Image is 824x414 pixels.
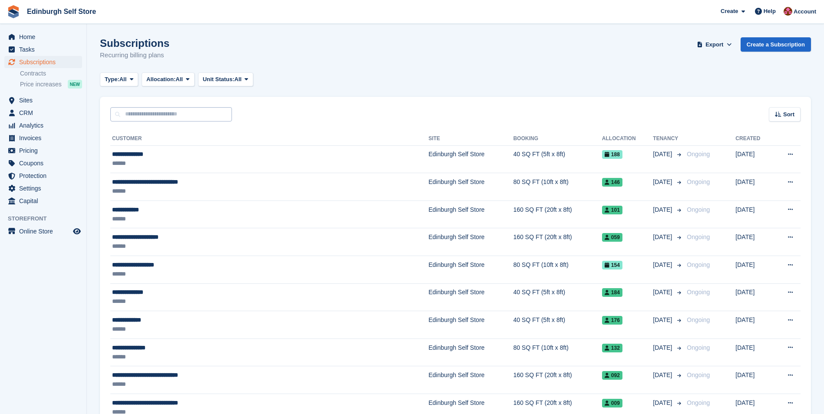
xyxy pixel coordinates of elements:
a: menu [4,170,82,182]
a: menu [4,56,82,68]
span: Allocation: [146,75,175,84]
td: Edinburgh Self Store [428,228,513,256]
a: menu [4,132,82,144]
td: Edinburgh Self Store [428,200,513,228]
span: Ongoing [687,289,710,296]
th: Created [735,132,773,146]
span: [DATE] [653,398,674,407]
a: menu [4,182,82,194]
span: Storefront [8,214,86,223]
a: menu [4,31,82,43]
td: Edinburgh Self Store [428,311,513,339]
td: 160 SQ FT (20ft x 8ft) [513,200,602,228]
a: Create a Subscription [741,37,811,52]
th: Site [428,132,513,146]
h1: Subscriptions [100,37,169,49]
p: Recurring billing plans [100,50,169,60]
td: Edinburgh Self Store [428,173,513,201]
span: Ongoing [687,344,710,351]
th: Customer [110,132,428,146]
span: Ongoing [687,178,710,185]
span: [DATE] [653,260,674,269]
span: Ongoing [687,316,710,323]
span: Pricing [19,145,71,157]
td: 40 SQ FT (5ft x 8ft) [513,311,602,339]
span: All [235,75,242,84]
div: NEW [68,80,82,89]
th: Tenancy [653,132,683,146]
span: Price increases [20,80,62,89]
td: 80 SQ FT (10ft x 8ft) [513,256,602,284]
span: Unit Status: [203,75,235,84]
span: [DATE] [653,150,674,159]
a: Preview store [72,226,82,237]
span: 059 [602,233,622,242]
td: Edinburgh Self Store [428,256,513,284]
span: 184 [602,288,622,297]
td: Edinburgh Self Store [428,338,513,366]
td: [DATE] [735,173,773,201]
span: Online Store [19,225,71,237]
span: Invoices [19,132,71,144]
td: Edinburgh Self Store [428,145,513,173]
td: 80 SQ FT (10ft x 8ft) [513,173,602,201]
img: stora-icon-8386f47178a22dfd0bd8f6a31ec36ba5ce8667c1dd55bd0f319d3a0aa187defe.svg [7,5,20,18]
span: Subscriptions [19,56,71,68]
span: Coupons [19,157,71,169]
span: Ongoing [687,371,710,378]
button: Unit Status: All [198,72,253,87]
span: [DATE] [653,205,674,214]
a: Contracts [20,69,82,78]
span: Ongoing [687,151,710,158]
td: [DATE] [735,228,773,256]
span: 146 [602,178,622,187]
span: 101 [602,206,622,214]
a: menu [4,107,82,119]
a: menu [4,157,82,169]
td: 40 SQ FT (5ft x 8ft) [513,145,602,173]
span: Analytics [19,119,71,131]
td: [DATE] [735,338,773,366]
span: Help [764,7,776,16]
td: [DATE] [735,256,773,284]
th: Booking [513,132,602,146]
span: 132 [602,344,622,352]
span: CRM [19,107,71,119]
td: [DATE] [735,200,773,228]
span: Create [721,7,738,16]
a: menu [4,43,82,56]
td: 40 SQ FT (5ft x 8ft) [513,283,602,311]
a: menu [4,195,82,207]
td: [DATE] [735,283,773,311]
span: [DATE] [653,315,674,325]
span: 154 [602,261,622,269]
span: [DATE] [653,288,674,297]
span: Sort [783,110,794,119]
a: menu [4,94,82,106]
td: 160 SQ FT (20ft x 8ft) [513,366,602,394]
span: Ongoing [687,399,710,406]
td: 160 SQ FT (20ft x 8ft) [513,228,602,256]
td: [DATE] [735,311,773,339]
span: 009 [602,399,622,407]
span: Export [705,40,723,49]
span: [DATE] [653,371,674,380]
span: 188 [602,150,622,159]
img: Lucy Michalec [784,7,792,16]
button: Type: All [100,72,138,87]
span: All [119,75,127,84]
td: [DATE] [735,145,773,173]
span: Tasks [19,43,71,56]
span: Account [794,7,816,16]
span: [DATE] [653,233,674,242]
a: Price increases NEW [20,79,82,89]
a: Edinburgh Self Store [23,4,99,19]
span: 176 [602,316,622,325]
a: menu [4,119,82,131]
span: Settings [19,182,71,194]
span: Ongoing [687,233,710,240]
button: Allocation: All [142,72,195,87]
span: Type: [105,75,119,84]
td: [DATE] [735,366,773,394]
td: Edinburgh Self Store [428,366,513,394]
